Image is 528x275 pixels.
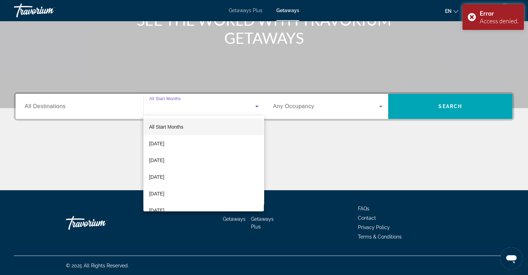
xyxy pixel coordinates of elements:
[480,9,519,17] div: Error
[480,17,519,25] div: Access denied.
[149,124,183,130] span: All Start Months
[149,139,164,148] span: [DATE]
[149,173,164,181] span: [DATE]
[149,206,164,215] span: [DATE]
[149,156,164,164] span: [DATE]
[149,189,164,198] span: [DATE]
[500,247,522,269] iframe: Button to launch messaging window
